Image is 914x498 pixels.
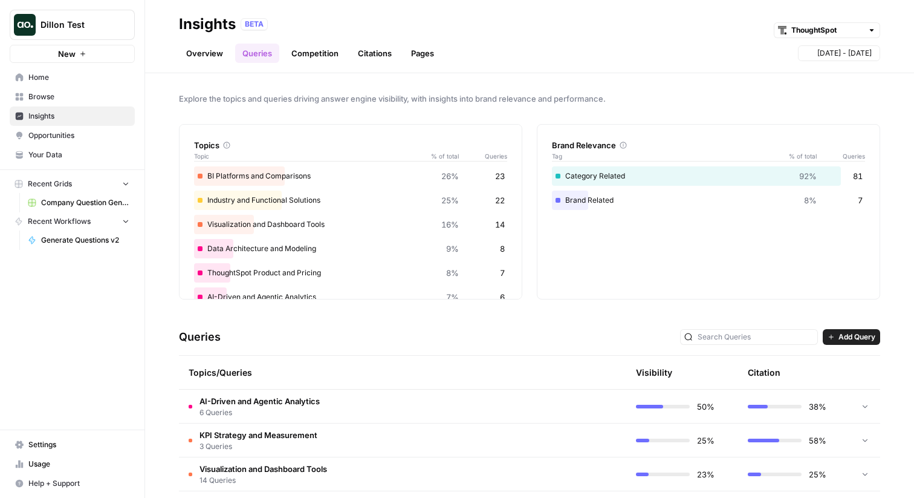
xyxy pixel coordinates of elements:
a: Usage [10,454,135,474]
div: Category Related [552,166,865,186]
button: [DATE] - [DATE] [798,45,880,61]
div: BETA [241,18,268,30]
div: Brand Relevance [552,139,865,151]
div: ThoughtSpot Product and Pricing [194,263,507,283]
span: Browse [28,91,129,102]
span: 8 [500,243,505,255]
span: 7% [446,291,459,303]
span: Queries [817,151,865,161]
span: Add Query [838,332,875,342]
a: Pages [404,44,441,63]
span: 25% [697,434,715,447]
div: Data Architecture and Modeling [194,239,507,258]
span: 58% [809,434,826,447]
div: Insights [179,15,236,34]
a: Home [10,68,135,87]
a: Company Question Generation [22,193,135,212]
span: Settings [28,439,129,450]
span: 16% [441,218,459,231]
input: ThoughtSpot [791,24,863,36]
a: Insights [10,106,135,126]
span: 14 [495,218,505,231]
span: Usage [28,459,129,470]
span: Insights [28,111,129,122]
button: Recent Workflows [10,212,135,231]
div: Brand Related [552,191,865,210]
span: Generate Questions v2 [41,235,129,246]
button: New [10,45,135,63]
span: 6 [500,291,505,303]
span: Explore the topics and queries driving answer engine visibility, with insights into brand relevan... [179,93,880,105]
span: Recent Workflows [28,216,91,227]
span: 23% [697,468,715,480]
span: Tag [552,151,780,161]
a: Queries [235,44,279,63]
span: 50% [697,401,715,413]
span: Dillon Test [41,19,114,31]
a: Generate Questions v2 [22,231,135,250]
img: Dillon Test Logo [14,14,36,36]
div: AI-Driven and Agentic Analytics [194,287,507,307]
span: 25% [441,194,459,206]
span: 9% [446,243,459,255]
span: 8% [446,267,459,279]
span: 14 Queries [199,475,327,486]
div: Topics [194,139,507,151]
span: AI-Driven and Agentic Analytics [199,395,320,407]
span: KPI Strategy and Measurement [199,429,317,441]
div: Visualization and Dashboard Tools [194,215,507,234]
span: 22 [495,194,505,206]
div: BI Platforms and Comparisons [194,166,507,186]
span: Company Question Generation [41,197,129,208]
a: Your Data [10,145,135,165]
span: Recent Grids [28,179,72,189]
a: Opportunities [10,126,135,145]
span: 8% [804,194,817,206]
span: Visualization and Dashboard Tools [199,463,327,475]
a: Competition [284,44,346,63]
span: 38% [809,401,826,413]
input: Search Queries [698,331,814,343]
button: Recent Grids [10,175,135,193]
span: 7 [500,267,505,279]
span: 23 [495,170,505,182]
a: Citations [351,44,399,63]
div: Topics/Queries [189,356,502,389]
span: 3 Queries [199,441,317,452]
span: New [58,48,76,60]
div: Industry and Functional Solutions [194,191,507,210]
button: Workspace: Dillon Test [10,10,135,40]
button: Help + Support [10,474,135,493]
a: Overview [179,44,230,63]
div: Citation [748,356,780,389]
div: Visibility [636,367,672,379]
a: Settings [10,435,135,454]
a: Browse [10,87,135,106]
span: 6 Queries [199,407,320,418]
span: 92% [799,170,817,182]
span: 25% [809,468,826,480]
span: Home [28,72,129,83]
h3: Queries [179,329,221,346]
span: 81 [853,170,863,182]
span: Your Data [28,149,129,160]
span: [DATE] - [DATE] [817,48,872,59]
span: 7 [858,194,863,206]
span: Help + Support [28,478,129,489]
span: % of total [780,151,817,161]
span: Topic [194,151,423,161]
span: Opportunities [28,130,129,141]
span: 26% [441,170,459,182]
button: Add Query [823,329,880,345]
span: % of total [423,151,459,161]
span: Queries [459,151,507,161]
